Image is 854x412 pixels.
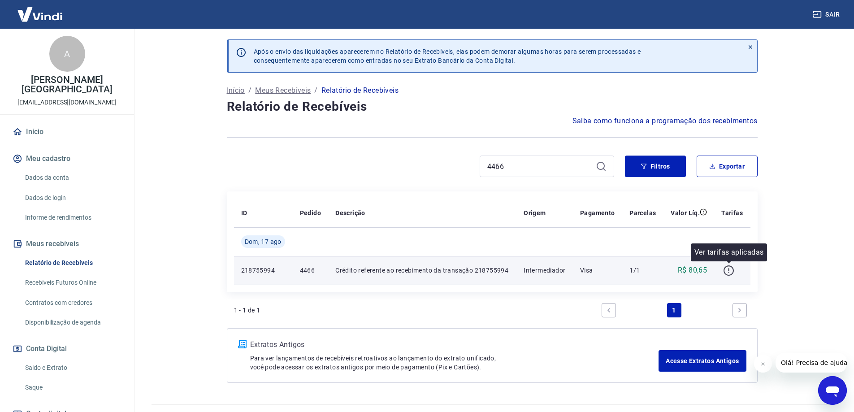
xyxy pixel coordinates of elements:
a: Informe de rendimentos [22,208,123,227]
p: 1 - 1 de 1 [234,306,260,315]
a: Recebíveis Futuros Online [22,273,123,292]
p: 4466 [300,266,321,275]
ul: Pagination [598,299,750,321]
a: Acesse Extratos Antigos [659,350,746,372]
a: Dados de login [22,189,123,207]
iframe: Fechar mensagem [754,355,772,373]
h4: Relatório de Recebíveis [227,98,758,116]
a: Início [227,85,245,96]
p: Pagamento [580,208,615,217]
iframe: Botão para abrir a janela de mensagens [818,376,847,405]
img: ícone [238,340,247,348]
a: Contratos com credores [22,294,123,312]
a: Disponibilização de agenda [22,313,123,332]
p: Crédito referente ao recebimento da transação 218755994 [335,266,509,275]
iframe: Mensagem da empresa [776,353,847,373]
a: Page 1 is your current page [667,303,681,317]
a: Next page [733,303,747,317]
span: Olá! Precisa de ajuda? [5,6,75,13]
p: 1/1 [629,266,656,275]
p: Relatório de Recebíveis [321,85,399,96]
p: R$ 80,65 [678,265,707,276]
p: Ver tarifas aplicadas [694,247,763,258]
p: Extratos Antigos [250,339,659,350]
p: Origem [524,208,546,217]
p: Pedido [300,208,321,217]
input: Busque pelo número do pedido [487,160,592,173]
button: Filtros [625,156,686,177]
span: Dom, 17 ago [245,237,282,246]
button: Sair [811,6,843,23]
button: Exportar [697,156,758,177]
button: Meus recebíveis [11,234,123,254]
p: 218755994 [241,266,286,275]
p: Descrição [335,208,365,217]
p: / [248,85,251,96]
img: Vindi [11,0,69,28]
p: Valor Líq. [671,208,700,217]
a: Meus Recebíveis [255,85,311,96]
p: Após o envio das liquidações aparecerem no Relatório de Recebíveis, elas podem demorar algumas ho... [254,47,641,65]
a: Saque [22,378,123,397]
p: Tarifas [721,208,743,217]
p: Intermediador [524,266,566,275]
a: Início [11,122,123,142]
p: / [314,85,317,96]
p: [EMAIL_ADDRESS][DOMAIN_NAME] [17,98,117,107]
p: Parcelas [629,208,656,217]
a: Saldo e Extrato [22,359,123,377]
button: Meu cadastro [11,149,123,169]
p: Visa [580,266,615,275]
button: Conta Digital [11,339,123,359]
a: Previous page [602,303,616,317]
a: Relatório de Recebíveis [22,254,123,272]
p: Para ver lançamentos de recebíveis retroativos ao lançamento do extrato unificado, você pode aces... [250,354,659,372]
div: A [49,36,85,72]
a: Dados da conta [22,169,123,187]
a: Saiba como funciona a programação dos recebimentos [572,116,758,126]
p: [PERSON_NAME] [GEOGRAPHIC_DATA] [7,75,127,94]
p: ID [241,208,247,217]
